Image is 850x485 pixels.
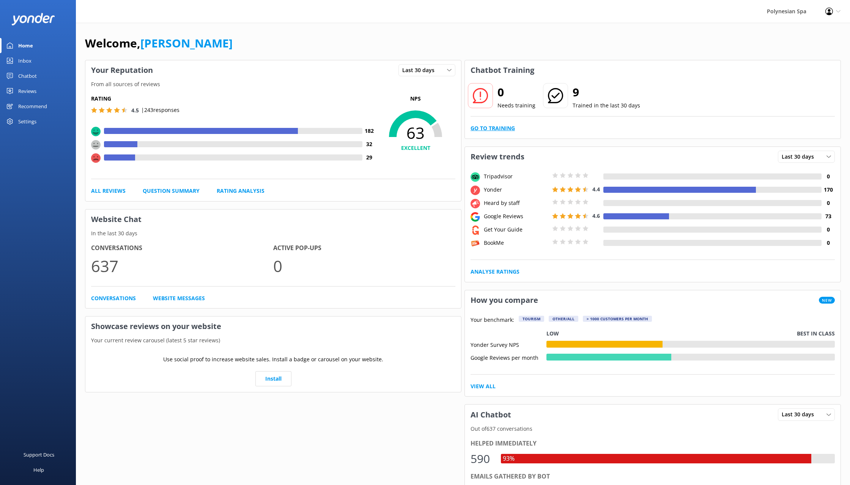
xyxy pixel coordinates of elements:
[482,172,550,181] div: Tripadvisor
[471,268,519,276] a: Analyse Ratings
[592,212,600,219] span: 4.6
[797,329,835,338] p: Best in class
[471,354,546,361] div: Google Reviews per month
[822,172,835,181] h4: 0
[497,101,535,110] p: Needs training
[18,68,37,83] div: Chatbot
[497,83,535,101] h2: 0
[143,187,200,195] a: Question Summary
[465,405,517,425] h3: AI Chatbot
[91,187,126,195] a: All Reviews
[91,243,273,253] h4: Conversations
[24,447,54,462] div: Support Docs
[362,153,376,162] h4: 29
[376,123,455,142] span: 63
[782,153,819,161] span: Last 30 days
[91,253,273,279] p: 637
[18,83,36,99] div: Reviews
[465,60,540,80] h3: Chatbot Training
[546,329,559,338] p: Low
[85,336,461,345] p: Your current review carousel (latest 5 star reviews)
[471,472,835,482] div: Emails gathered by bot
[85,209,461,229] h3: Website Chat
[482,199,550,207] div: Heard by staff
[376,94,455,103] p: NPS
[822,199,835,207] h4: 0
[85,80,461,88] p: From all sources of reviews
[376,144,455,152] h4: EXCELLENT
[592,186,600,193] span: 4.4
[465,147,530,167] h3: Review trends
[362,140,376,148] h4: 32
[18,99,47,114] div: Recommend
[782,410,819,419] span: Last 30 days
[18,38,33,53] div: Home
[131,107,139,114] span: 4.5
[471,439,835,449] div: Helped immediately
[471,124,515,132] a: Go to Training
[482,212,550,220] div: Google Reviews
[519,316,544,322] div: Tourism
[549,316,578,322] div: Other/All
[471,450,493,468] div: 590
[573,101,640,110] p: Trained in the last 30 days
[822,239,835,247] h4: 0
[85,60,159,80] h3: Your Reputation
[822,225,835,234] h4: 0
[85,317,461,336] h3: Showcase reviews on your website
[482,186,550,194] div: Yonder
[11,13,55,25] img: yonder-white-logo.png
[217,187,264,195] a: Rating Analysis
[465,425,841,433] p: Out of 637 conversations
[273,253,455,279] p: 0
[573,83,640,101] h2: 9
[465,290,544,310] h3: How you compare
[482,225,550,234] div: Get Your Guide
[819,297,835,304] span: New
[273,243,455,253] h4: Active Pop-ups
[501,454,516,464] div: 93%
[85,229,461,238] p: In the last 30 days
[822,212,835,220] h4: 73
[255,371,291,386] a: Install
[85,34,233,52] h1: Welcome,
[18,114,36,129] div: Settings
[482,239,550,247] div: BookMe
[153,294,205,302] a: Website Messages
[163,355,383,364] p: Use social proof to increase website sales. Install a badge or carousel on your website.
[141,106,179,114] p: | 243 responses
[91,94,376,103] h5: Rating
[822,186,835,194] h4: 170
[33,462,44,477] div: Help
[471,341,546,348] div: Yonder Survey NPS
[18,53,31,68] div: Inbox
[362,127,376,135] h4: 182
[471,382,496,391] a: View All
[140,35,233,51] a: [PERSON_NAME]
[91,294,136,302] a: Conversations
[583,316,652,322] div: > 1000 customers per month
[471,316,514,325] p: Your benchmark:
[402,66,439,74] span: Last 30 days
